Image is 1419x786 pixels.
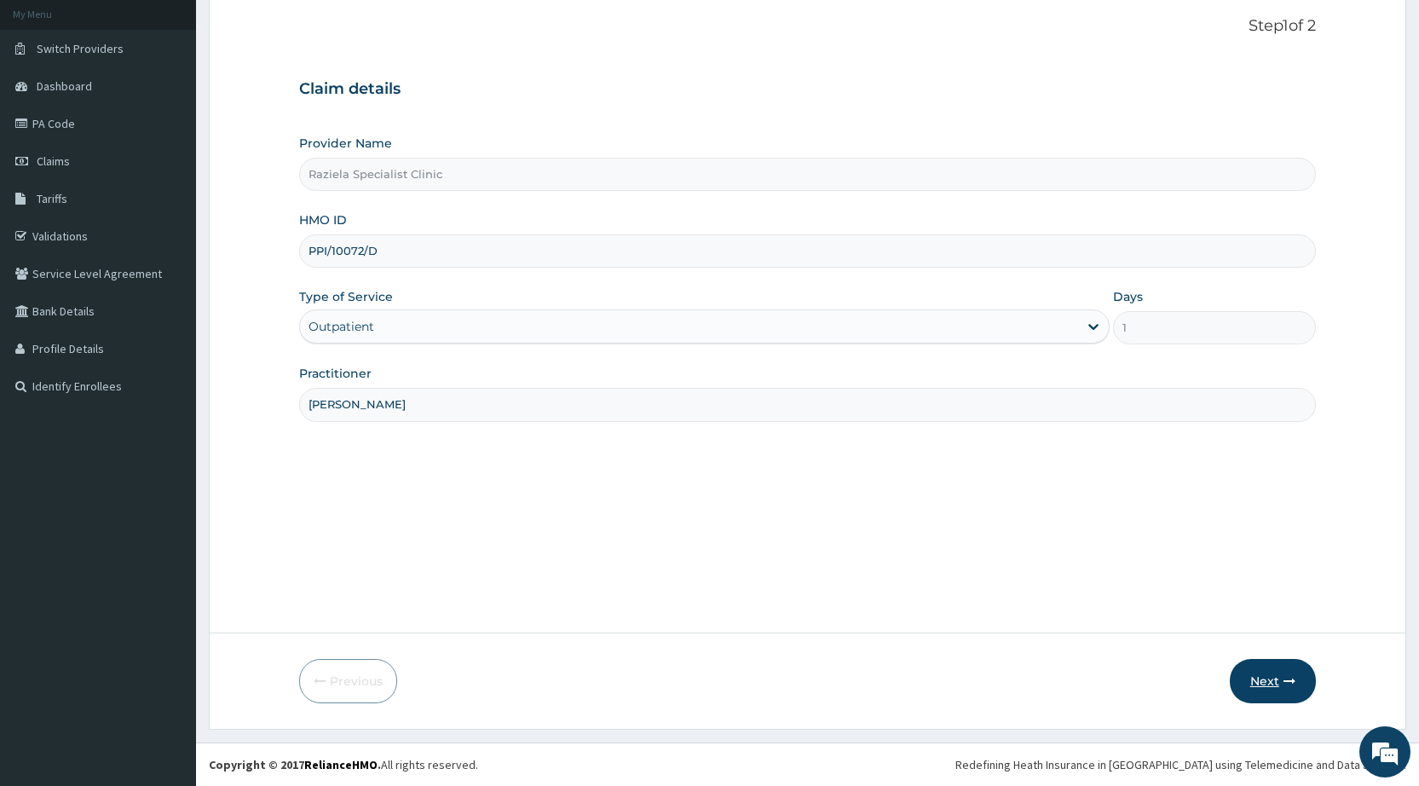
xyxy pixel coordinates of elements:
strong: Copyright © 2017 . [209,757,381,772]
button: Previous [299,659,397,703]
input: Enter Name [299,388,1316,421]
a: RelianceHMO [304,757,378,772]
span: Tariffs [37,191,67,206]
span: Claims [37,153,70,169]
img: d_794563401_company_1708531726252_794563401 [32,85,69,128]
textarea: Type your message and hit 'Enter' [9,465,325,525]
div: Outpatient [309,318,374,335]
label: Days [1113,288,1143,305]
label: Practitioner [299,365,372,382]
label: HMO ID [299,211,347,228]
span: Switch Providers [37,41,124,56]
label: Type of Service [299,288,393,305]
label: Provider Name [299,135,392,152]
input: Enter HMO ID [299,234,1316,268]
span: We're online! [99,215,235,387]
span: Dashboard [37,78,92,94]
h3: Claim details [299,80,1316,99]
button: Next [1230,659,1316,703]
p: Step 1 of 2 [299,17,1316,36]
div: Minimize live chat window [280,9,320,49]
div: Redefining Heath Insurance in [GEOGRAPHIC_DATA] using Telemedicine and Data Science! [955,756,1406,773]
div: Chat with us now [89,95,286,118]
footer: All rights reserved. [196,743,1419,786]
